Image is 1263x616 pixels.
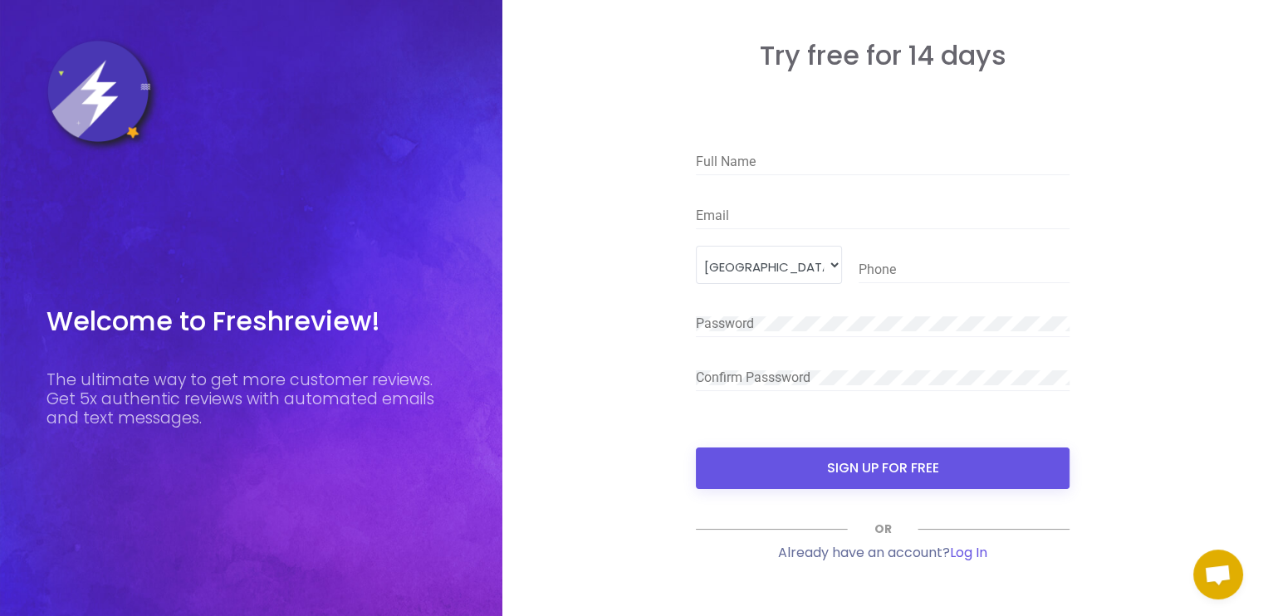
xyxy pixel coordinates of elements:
[1193,550,1243,599] a: Open chat
[778,543,987,562] span: Already have an account?
[696,208,1070,223] input: Email
[696,447,1070,489] button: SIGN UP FOR FREE
[859,262,1070,277] input: (201) 555-0123
[47,306,456,337] h3: Welcome to Freshreview!
[47,370,456,428] h4: The ultimate way to get more customer reviews. Get 5x authentic reviews with automated emails and...
[696,40,1070,71] h3: Try free for 14 days
[950,543,987,563] a: Log In
[696,154,1070,169] input: Full Name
